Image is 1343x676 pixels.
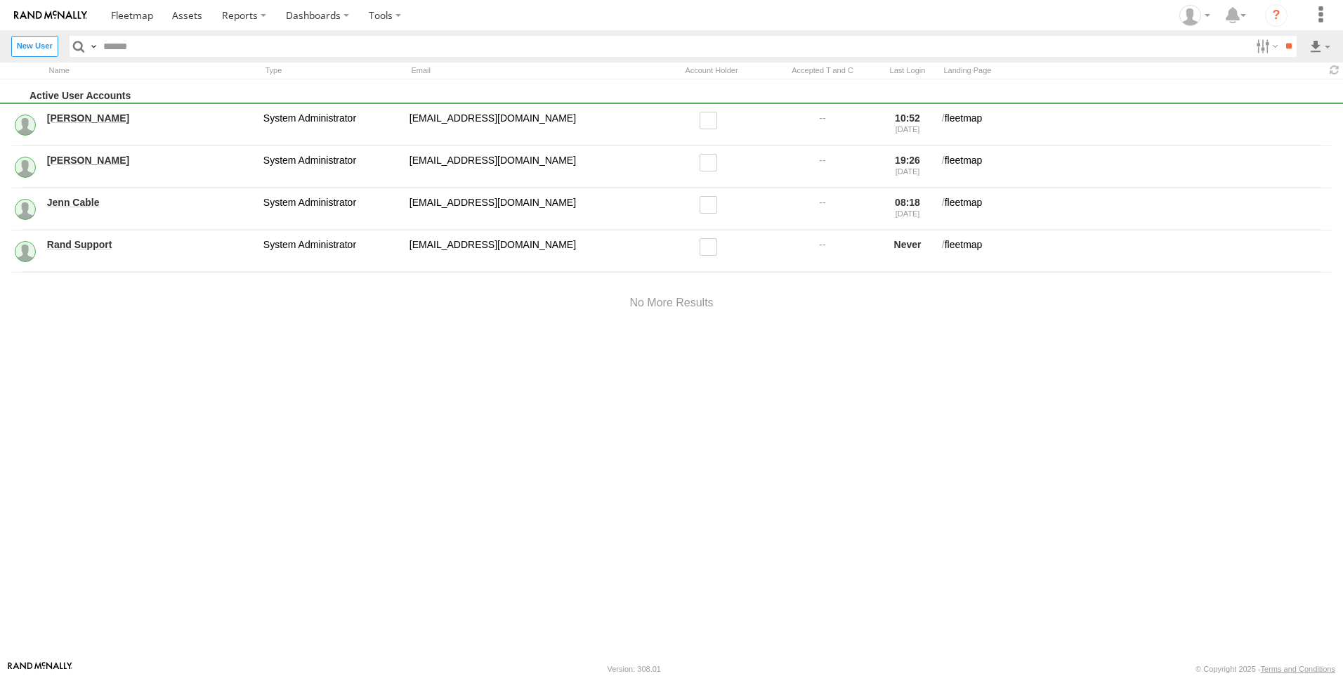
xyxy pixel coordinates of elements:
div: 19:26 [DATE] [881,152,934,182]
i: ? [1265,4,1288,27]
div: Email [407,64,653,77]
img: rand-logo.svg [14,11,87,20]
label: Search Query [88,36,99,56]
label: Search Filter Options [1250,36,1280,56]
div: Landing Page [940,64,1321,77]
a: Rand Support [47,238,254,251]
div: Type [261,64,402,77]
div: Has user accepted Terms and Conditions [770,64,875,77]
a: Jenn Cable [47,196,254,209]
div: fleetmap [940,152,1332,182]
div: fleetmap [940,194,1332,224]
div: System Administrator [261,236,402,266]
div: System Administrator [261,194,402,224]
div: Last Login [881,64,934,77]
div: 10:52 [DATE] [881,110,934,140]
div: jcablejr@cti-coord.net [407,110,653,140]
label: Read only [700,196,724,214]
label: Read only [700,238,724,256]
div: 08:18 [DATE] [881,194,934,224]
div: Jenn Cable [1174,5,1215,26]
div: fleetmap [940,236,1332,266]
div: jennc@cti-coord.net [407,194,653,224]
a: Visit our Website [8,662,72,676]
div: coordinators@rand.com [407,236,653,266]
a: Terms and Conditions [1261,665,1335,673]
label: Read only [700,154,724,171]
div: jcablesr@comcast.net [407,152,653,182]
div: Name [45,64,256,77]
span: Refresh [1326,64,1343,77]
div: System Administrator [261,110,402,140]
div: Version: 308.01 [608,665,661,673]
label: Create New User [11,36,58,56]
div: System Administrator [261,152,402,182]
div: fleetmap [940,110,1332,140]
div: Account Holder [659,64,764,77]
label: Read only [700,112,724,129]
div: © Copyright 2025 - [1195,665,1335,673]
a: [PERSON_NAME] [47,154,254,167]
a: [PERSON_NAME] [47,112,254,124]
label: Export results as... [1308,36,1332,56]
